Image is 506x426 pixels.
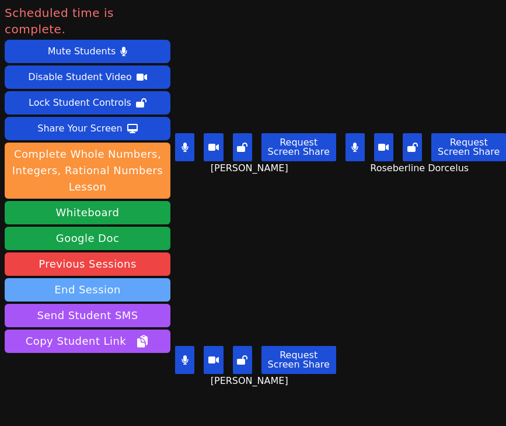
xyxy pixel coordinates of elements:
[29,93,131,112] div: Lock Student Controls
[5,278,170,302] button: End Session
[5,5,170,37] span: Scheduled time is complete.
[28,68,131,86] div: Disable Student Video
[5,143,170,199] button: Complete Whole Numbers, Integers, Rational Numbers Lesson
[211,374,291,388] span: [PERSON_NAME]
[370,161,472,175] span: Roseberline Dorcelus
[5,40,170,63] button: Mute Students
[5,252,170,276] a: Previous Sessions
[5,91,170,115] button: Lock Student Controls
[26,333,149,349] span: Copy Student Link
[431,133,506,161] button: Request Screen Share
[5,330,170,353] button: Copy Student Link
[48,42,116,61] div: Mute Students
[5,227,170,250] a: Google Doc
[5,65,170,89] button: Disable Student Video
[211,161,291,175] span: [PERSON_NAME]
[5,117,170,140] button: Share Your Screen
[5,201,170,224] button: Whiteboard
[261,346,336,374] button: Request Screen Share
[261,133,336,161] button: Request Screen Share
[37,119,123,138] div: Share Your Screen
[5,304,170,327] button: Send Student SMS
